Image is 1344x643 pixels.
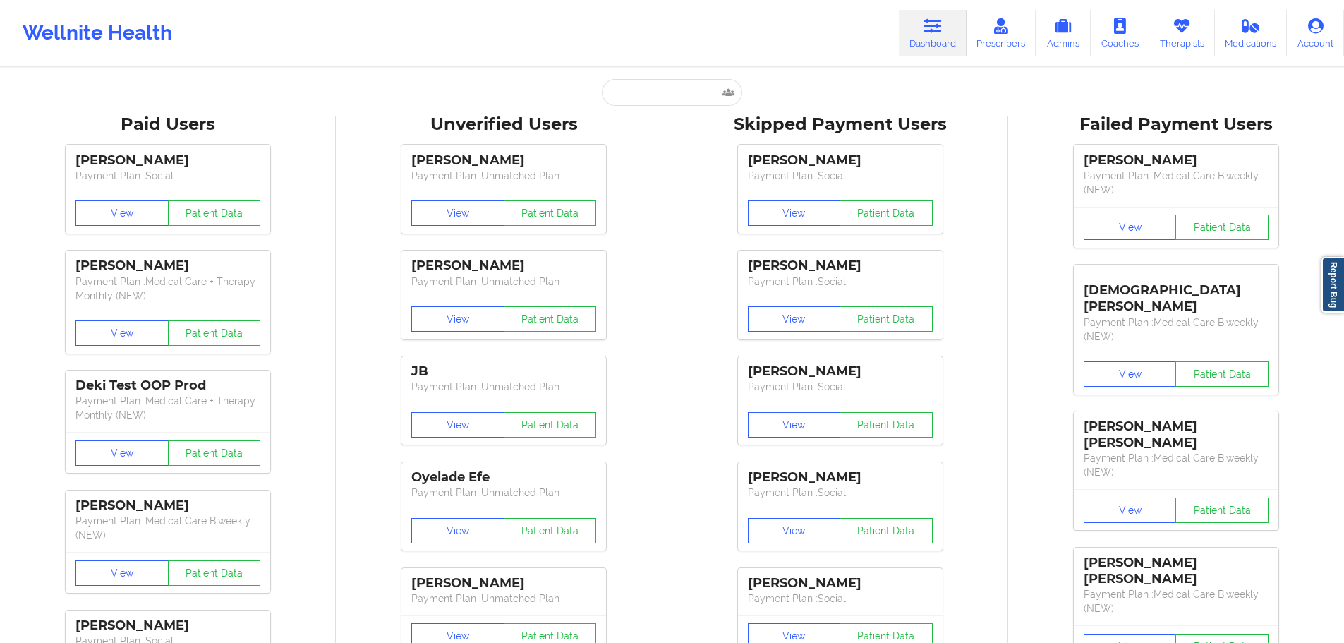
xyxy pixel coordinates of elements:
button: Patient Data [840,518,933,543]
div: Skipped Payment Users [682,114,998,136]
p: Payment Plan : Social [748,275,933,289]
button: Patient Data [168,200,261,226]
button: View [75,440,169,466]
a: Prescribers [967,10,1036,56]
div: [PERSON_NAME] [411,575,596,591]
button: View [748,412,841,438]
button: View [1084,215,1177,240]
button: View [748,518,841,543]
div: Failed Payment Users [1018,114,1334,136]
p: Payment Plan : Unmatched Plan [411,486,596,500]
div: [PERSON_NAME] [748,575,933,591]
button: Patient Data [504,306,597,332]
a: Admins [1036,10,1091,56]
button: Patient Data [504,412,597,438]
p: Payment Plan : Unmatched Plan [411,169,596,183]
div: [PERSON_NAME] [748,258,933,274]
button: View [1084,361,1177,387]
p: Payment Plan : Medical Care Biweekly (NEW) [1084,451,1269,479]
p: Payment Plan : Social [748,486,933,500]
div: Paid Users [10,114,326,136]
div: [PERSON_NAME] [748,469,933,486]
button: Patient Data [1175,498,1269,523]
div: [PERSON_NAME] [PERSON_NAME] [1084,419,1269,451]
button: Patient Data [840,412,933,438]
a: Report Bug [1321,257,1344,313]
button: Patient Data [1175,215,1269,240]
div: Unverified Users [346,114,662,136]
button: Patient Data [840,200,933,226]
div: [PERSON_NAME] [1084,152,1269,169]
div: Deki Test OOP Prod [75,378,260,394]
p: Payment Plan : Unmatched Plan [411,591,596,606]
a: Coaches [1091,10,1149,56]
button: View [748,306,841,332]
div: [PERSON_NAME] [PERSON_NAME] [1084,555,1269,587]
p: Payment Plan : Medical Care + Therapy Monthly (NEW) [75,275,260,303]
div: JB [411,363,596,380]
button: Patient Data [504,518,597,543]
p: Payment Plan : Medical Care Biweekly (NEW) [75,514,260,542]
p: Payment Plan : Social [75,169,260,183]
button: Patient Data [168,440,261,466]
div: [PERSON_NAME] [411,258,596,274]
div: Oyelade Efe [411,469,596,486]
button: Patient Data [840,306,933,332]
p: Payment Plan : Medical Care Biweekly (NEW) [1084,587,1269,615]
p: Payment Plan : Medical Care + Therapy Monthly (NEW) [75,394,260,422]
div: [PERSON_NAME] [411,152,596,169]
p: Payment Plan : Unmatched Plan [411,380,596,394]
button: View [1084,498,1177,523]
button: View [75,320,169,346]
p: Payment Plan : Social [748,591,933,606]
a: Therapists [1149,10,1215,56]
button: View [75,200,169,226]
button: Patient Data [168,560,261,586]
button: View [748,200,841,226]
p: Payment Plan : Medical Care Biweekly (NEW) [1084,169,1269,197]
button: Patient Data [1175,361,1269,387]
a: Medications [1215,10,1288,56]
button: View [411,200,504,226]
div: [PERSON_NAME] [748,363,933,380]
p: Payment Plan : Medical Care Biweekly (NEW) [1084,316,1269,344]
div: [PERSON_NAME] [75,152,260,169]
p: Payment Plan : Unmatched Plan [411,275,596,289]
button: View [75,560,169,586]
p: Payment Plan : Social [748,169,933,183]
button: View [411,306,504,332]
button: Patient Data [168,320,261,346]
a: Account [1287,10,1344,56]
a: Dashboard [899,10,967,56]
div: [PERSON_NAME] [748,152,933,169]
div: [PERSON_NAME] [75,258,260,274]
p: Payment Plan : Social [748,380,933,394]
button: View [411,412,504,438]
button: View [411,518,504,543]
div: [DEMOGRAPHIC_DATA][PERSON_NAME] [1084,272,1269,315]
button: Patient Data [504,200,597,226]
div: [PERSON_NAME] [75,618,260,634]
div: [PERSON_NAME] [75,498,260,514]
